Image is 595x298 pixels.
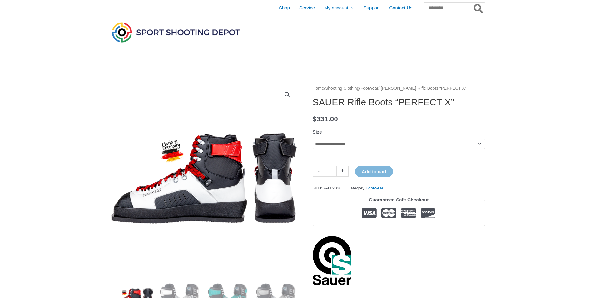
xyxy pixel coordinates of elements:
a: + [337,166,349,177]
label: Size [313,129,322,134]
span: Category: [347,184,383,192]
nav: Breadcrumb [313,84,485,93]
a: - [313,166,325,177]
button: Add to cart [355,166,393,177]
a: Home [313,86,324,91]
span: $ [313,115,317,123]
legend: Guaranteed Safe Checkout [366,195,431,204]
bdi: 331.00 [313,115,338,123]
h1: SAUER Rifle Boots “PERFECT X” [313,97,485,108]
a: Sauer Shooting Sportswear [313,235,352,285]
a: View full-screen image gallery [282,89,293,100]
a: Footwear [366,186,383,190]
input: Product quantity [325,166,337,177]
span: SKU: [313,184,342,192]
button: Search [473,3,485,13]
img: Sport Shooting Depot [110,21,241,44]
span: SAU.2020 [322,186,342,190]
a: Footwear [360,86,379,91]
a: Shooting Clothing [325,86,359,91]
